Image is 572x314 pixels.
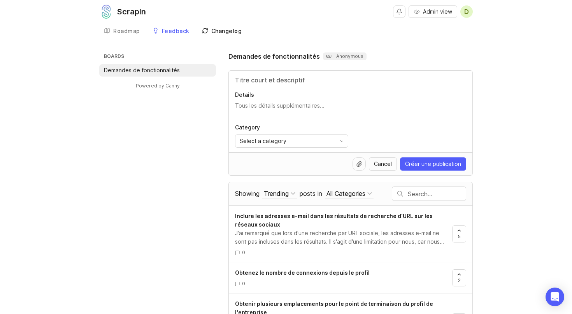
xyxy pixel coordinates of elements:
[235,269,370,276] span: Obtenez le nombre de connexions depuis le profil
[99,5,113,19] img: ScrapIn logo
[326,189,365,198] div: All Categories
[235,190,260,197] span: Showing
[235,229,446,246] div: J'ai remarqué que lors d'une recherche par URL sociale, les adresses e-mail ne sont pas incluses ...
[235,102,466,117] textarea: Détails
[262,188,297,199] button: Showing
[458,233,461,240] span: 5
[300,190,322,197] span: posts in
[242,249,245,256] span: 0
[117,8,146,16] div: ScrapIn
[148,23,194,39] a: Feedback
[135,81,181,90] a: Powered by Canny
[408,190,466,198] input: Search…
[197,23,247,39] a: Changelog
[235,75,466,85] input: Titre
[162,28,189,34] div: Feedback
[99,23,145,39] a: Roadmap
[235,134,348,148] div: toggle menu
[369,157,397,171] button: Cancel
[460,5,473,18] button: D
[335,138,348,144] svg: toggle icon
[393,5,405,18] button: Notifications
[464,7,469,16] span: D
[452,225,466,242] button: 5
[211,28,242,34] div: Changelog
[235,212,452,256] a: Inclure les adresses e-mail dans les résultats de recherche d'URL sur les réseaux sociauxJ'ai rem...
[546,288,564,306] div: Open Intercom Messenger
[235,91,466,99] p: Details
[113,28,140,34] div: Roadmap
[102,52,216,63] h3: Boards
[235,213,433,228] span: Inclure les adresses e-mail dans les résultats de recherche d'URL sur les réseaux sociaux
[405,160,461,168] span: Créer une publication
[99,64,216,77] a: Demandes de fonctionnalités
[409,5,457,18] button: Admin view
[423,8,452,16] span: Admin view
[235,124,348,131] p: Category
[240,137,286,145] span: Select a category
[452,269,466,286] button: 2
[458,277,461,284] span: 2
[374,160,392,168] span: Cancel
[325,188,374,199] button: posts in
[235,269,452,287] a: Obtenez le nombre de connexions depuis le profil0
[264,189,289,198] div: Trending
[242,280,245,287] span: 0
[326,53,363,59] p: Anonymous
[400,157,466,171] button: Créer une publication
[104,66,180,74] p: Demandes de fonctionnalités
[228,52,320,61] h1: Demandes de fonctionnalités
